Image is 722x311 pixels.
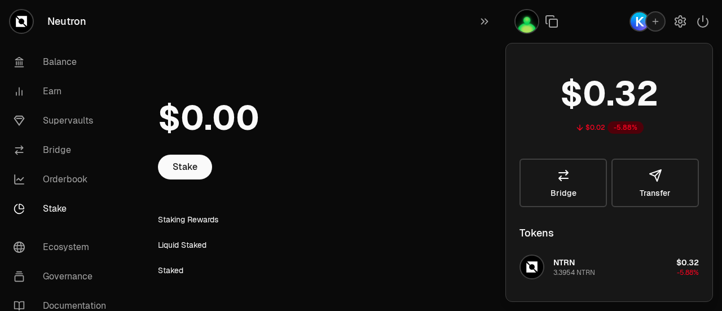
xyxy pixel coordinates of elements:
a: Orderbook [5,165,122,194]
div: -5.88% [607,121,644,134]
span: Bridge [551,189,576,197]
span: -5.88% [677,268,699,277]
a: Earn [5,77,122,106]
a: Bridge [520,159,607,207]
div: $0.02 [585,123,605,132]
img: Mine [516,10,538,33]
div: 3.3954 NTRN [553,268,595,277]
a: Balance [5,47,122,77]
div: Tokens [520,225,554,241]
button: Mine [514,9,539,34]
img: NTRN Logo [521,256,543,278]
span: $0.32 [676,257,699,268]
a: Supervaults [5,106,122,135]
span: Transfer [640,189,671,197]
div: Staking Rewards [158,214,218,225]
a: Bridge [5,135,122,165]
a: Governance [5,262,122,291]
button: Transfer [611,159,699,207]
a: Ecosystem [5,233,122,262]
div: Liquid Staked [158,239,206,251]
button: NTRN LogoNTRN3.3954 NTRN$0.32-5.88% [513,250,706,284]
button: Keplr [629,11,666,32]
img: Keplr [631,12,649,30]
a: Stake [5,194,122,224]
span: NTRN [553,257,575,268]
a: Stake [158,155,212,179]
div: Staked [158,265,183,276]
